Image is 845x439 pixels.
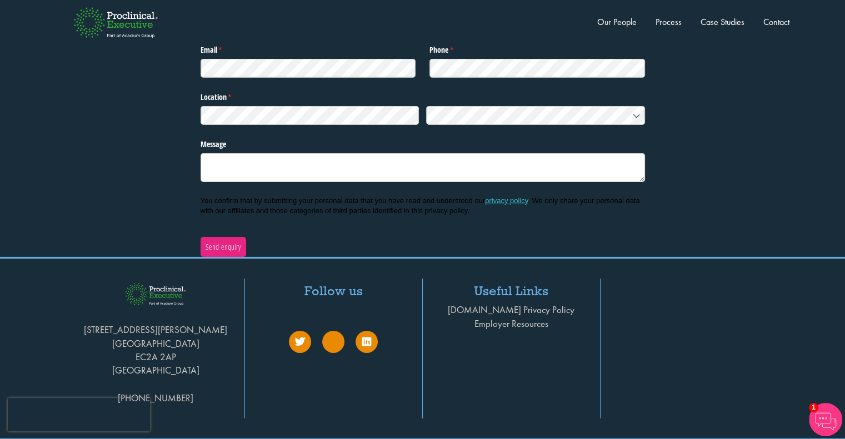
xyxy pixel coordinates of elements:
[426,106,645,125] input: Country
[809,403,818,412] span: 1
[597,16,637,28] a: Our People
[76,323,236,336] p: [STREET_ADDRESS][PERSON_NAME]
[474,317,548,330] a: Employer Resources
[429,41,645,55] label: Phone
[8,398,150,431] iframe: reCAPTCHA
[201,196,645,216] p: You confirm that by submitting your personal data that you have read and understood our . We only...
[76,377,236,418] a: [PHONE_NUMBER]
[448,304,521,316] a: [DOMAIN_NAME]
[201,106,419,125] input: State / Province / Region
[201,237,246,257] button: Send enquiry
[763,16,789,28] a: Contact
[253,284,414,297] h4: Follow us
[201,41,416,55] label: Email
[523,304,574,316] a: Privacy Policy
[809,403,842,436] img: Chatbot
[485,196,528,205] a: privacy policy
[431,284,592,297] h4: Useful Links
[205,241,241,253] span: Send enquiry
[76,337,236,350] p: [GEOGRAPHIC_DATA]
[121,279,191,309] img: Proclinical Executive
[201,135,645,150] label: Message
[201,88,645,103] legend: Location
[76,364,236,377] p: [GEOGRAPHIC_DATA]
[701,16,744,28] a: Case Studies
[656,16,682,28] a: Process
[76,350,236,364] p: EC2A 2AP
